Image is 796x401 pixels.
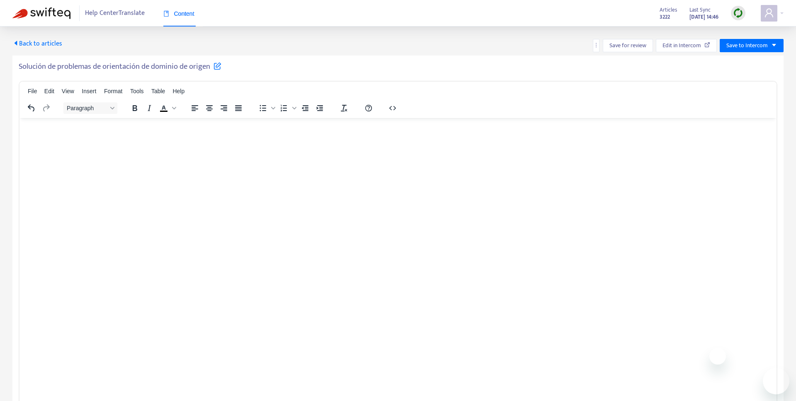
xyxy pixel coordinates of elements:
[172,88,184,94] span: Help
[593,42,599,48] span: more
[256,102,277,114] div: Bullet list
[188,102,202,114] button: Align left
[764,8,774,18] span: user
[163,10,194,17] span: Content
[362,102,376,114] button: Help
[689,5,711,14] span: Last Sync
[19,118,777,401] iframe: Rich Text Area
[39,102,53,114] button: Redo
[231,102,245,114] button: Justify
[277,102,298,114] div: Numbered list
[763,368,789,394] iframe: Button to launch messaging window
[660,5,677,14] span: Articles
[128,102,142,114] button: Bold
[85,5,145,21] span: Help Center Translate
[12,38,62,49] span: Back to articles
[689,12,718,22] strong: [DATE] 14:46
[720,39,784,52] button: Save to Intercomcaret-down
[82,88,96,94] span: Insert
[609,41,646,50] span: Save for review
[660,12,670,22] strong: 3222
[63,102,117,114] button: Block Paragraph
[67,105,107,111] span: Paragraph
[313,102,327,114] button: Increase indent
[202,102,216,114] button: Align center
[337,102,351,114] button: Clear formatting
[151,88,165,94] span: Table
[104,88,122,94] span: Format
[157,102,177,114] div: Text color Black
[663,41,701,50] span: Edit in Intercom
[656,39,717,52] button: Edit in Intercom
[28,88,37,94] span: File
[217,102,231,114] button: Align right
[603,39,653,52] button: Save for review
[709,348,726,365] iframe: Close message
[24,102,39,114] button: Undo
[12,40,19,46] span: caret-left
[19,62,221,72] h5: Solución de problemas de orientación de dominio de origen
[44,88,54,94] span: Edit
[130,88,144,94] span: Tools
[12,7,70,19] img: Swifteq
[733,8,743,18] img: sync.dc5367851b00ba804db3.png
[62,88,74,94] span: View
[771,42,777,48] span: caret-down
[593,39,599,52] button: more
[142,102,156,114] button: Italic
[726,41,768,50] span: Save to Intercom
[163,11,169,17] span: book
[298,102,312,114] button: Decrease indent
